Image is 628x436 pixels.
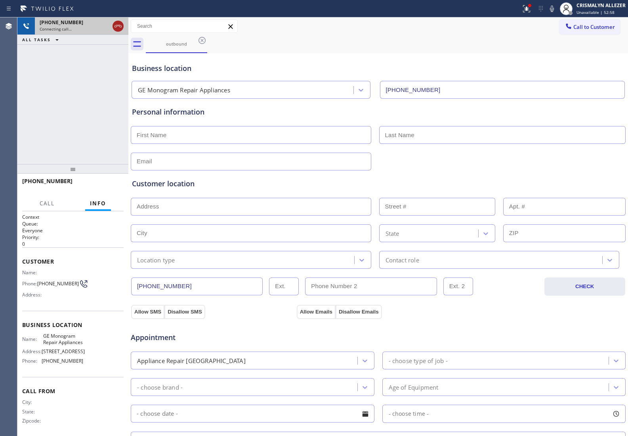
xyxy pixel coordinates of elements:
input: Phone Number [380,81,625,99]
span: ALL TASKS [22,37,51,42]
div: Contact role [386,255,419,264]
input: Street # [379,198,495,216]
span: City: [22,399,43,405]
p: Everyone [22,227,124,234]
div: Customer location [132,178,624,189]
p: 0 [22,241,124,247]
input: Address [131,198,371,216]
div: Age of Equipment [389,382,439,392]
input: - choose date - [131,405,374,423]
span: Call to Customer [573,23,615,31]
span: Zipcode: [22,418,43,424]
span: Business location [22,321,124,329]
span: [STREET_ADDRESS] [42,348,85,354]
input: Apt. # [503,198,626,216]
span: Call From [22,387,124,395]
button: Hang up [113,21,124,32]
span: Unavailable | 52:58 [576,10,615,15]
div: Personal information [132,107,624,117]
button: CHECK [544,277,626,296]
button: Call to Customer [559,19,620,34]
input: Email [131,153,371,170]
h1: Context [22,214,124,220]
span: Phone: [22,281,37,287]
h2: Priority: [22,234,124,241]
button: ALL TASKS [17,35,67,44]
span: Phone: [22,358,42,364]
span: Name: [22,336,43,342]
span: Info [90,200,106,207]
button: Allow SMS [131,305,164,319]
h2: Queue: [22,220,124,227]
span: Connecting call… [40,26,72,32]
div: - choose brand - [137,382,183,392]
span: Address: [22,292,43,298]
div: CRISMALYN ALLEZER [576,2,626,9]
span: [PHONE_NUMBER] [40,19,83,26]
div: outbound [147,41,206,47]
input: City [131,224,371,242]
button: Disallow SMS [164,305,205,319]
div: Business location [132,63,624,74]
span: Customer [22,258,124,265]
div: State [386,229,399,238]
button: Info [85,196,111,211]
span: Call [40,200,55,207]
span: State: [22,409,43,415]
span: [PHONE_NUMBER] [42,358,83,364]
span: [PHONE_NUMBER] [22,177,73,185]
input: ZIP [503,224,626,242]
span: GE Monogram Repair Appliances [43,333,83,345]
input: Last Name [379,126,626,144]
input: Search [131,20,237,33]
div: GE Monogram Repair Appliances [138,86,230,95]
button: Call [35,196,59,211]
div: - choose type of job - [389,356,448,365]
button: Mute [546,3,557,14]
span: Appointment [131,332,295,343]
input: Ext. 2 [443,277,473,295]
input: Phone Number [131,277,263,295]
input: First Name [131,126,371,144]
span: Name: [22,270,43,275]
div: Appliance Repair [GEOGRAPHIC_DATA] [137,356,246,365]
span: [PHONE_NUMBER] [37,281,79,287]
input: Phone Number 2 [305,277,437,295]
span: - choose time - [389,410,429,417]
input: Ext. [269,277,299,295]
button: Disallow Emails [336,305,382,319]
span: Address: [22,348,42,354]
div: Location type [137,255,175,264]
button: Allow Emails [297,305,336,319]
